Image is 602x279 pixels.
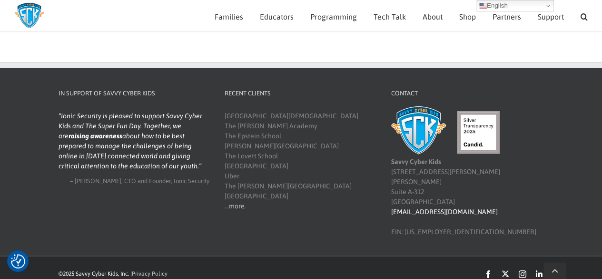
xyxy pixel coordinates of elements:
[391,89,543,98] h4: Contact
[374,13,406,21] span: Tech Talk
[124,177,171,185] span: CTO and Founder
[75,177,121,185] span: [PERSON_NAME]
[215,13,243,21] span: Families
[69,132,122,140] strong: raising awareness
[225,111,376,211] div: [GEOGRAPHIC_DATA][DEMOGRAPHIC_DATA] The [PERSON_NAME] Academy The Epstein School [PERSON_NAME][GE...
[538,13,564,21] span: Support
[493,13,521,21] span: Partners
[459,13,476,21] span: Shop
[11,254,25,269] button: Consent Preferences
[423,13,443,21] span: About
[457,111,500,154] img: candid-seal-silver-2025.svg
[391,158,441,165] b: Savvy Cyber Kids
[479,2,487,10] img: en
[59,269,349,278] div: ©2025 Savvy Cyber Kids, Inc. |
[310,13,357,21] span: Programming
[174,177,209,185] span: Ionic Security
[132,270,168,277] a: Privacy Policy
[391,111,543,237] div: [STREET_ADDRESS][PERSON_NAME][PERSON_NAME] Suite A-312 [GEOGRAPHIC_DATA] EIN: [US_EMPLOYER_IDENTI...
[229,202,245,210] a: more
[59,89,210,98] h4: In Support of Savvy Cyber Kids
[260,13,294,21] span: Educators
[59,111,210,171] blockquote: Ionic Security is pleased to support Savvy Cyber Kids and The Super Fun Day. Together, we are abo...
[11,254,25,269] img: Revisit consent button
[225,89,376,98] h4: Recent Clients
[391,106,446,154] img: Savvy Cyber Kids
[391,208,498,216] a: [EMAIL_ADDRESS][DOMAIN_NAME]
[14,2,44,29] img: Savvy Cyber Kids Logo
